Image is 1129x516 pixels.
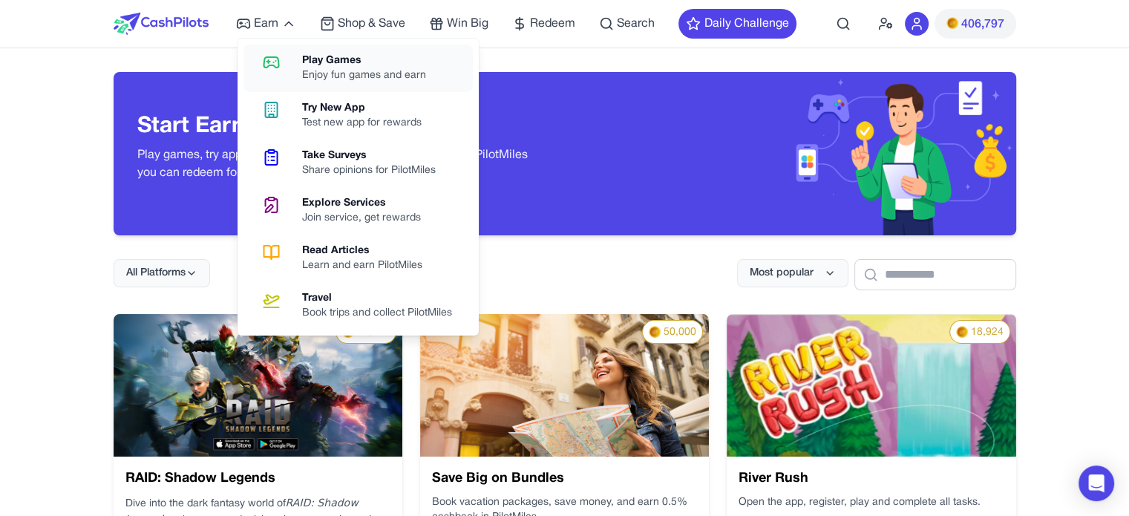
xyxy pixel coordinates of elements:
img: PMs [946,17,958,29]
span: 18,924 [971,325,1004,340]
button: PMs406,797 [935,9,1016,39]
a: Earn [236,15,296,33]
div: Share opinions for PilotMiles [302,163,448,178]
div: Enjoy fun games and earn [302,68,438,83]
img: cd3c5e61-d88c-4c75-8e93-19b3db76cddd.webp [727,314,1015,457]
span: Most popular [750,266,814,281]
h3: River Rush [739,468,1004,489]
h3: Start Earning with Every Action [137,114,541,140]
span: Shop & Save [338,15,405,33]
a: Read ArticlesLearn and earn PilotMiles [243,235,473,282]
a: Try New AppTest new app for rewards [243,92,473,140]
span: Earn [254,15,278,33]
button: All Platforms [114,259,210,287]
div: Learn and earn PilotMiles [302,258,434,273]
span: All Platforms [126,266,186,281]
div: Open Intercom Messenger [1079,466,1114,501]
button: Most popular [737,259,848,287]
a: Redeem [512,15,575,33]
h3: Save Big on Bundles [432,468,697,489]
span: 406,797 [961,16,1004,33]
div: Travel [302,291,464,306]
img: Header decoration [565,72,1016,235]
div: Play Games [302,53,438,68]
div: Explore Services [302,196,433,211]
a: Shop & Save [320,15,405,33]
img: 9cf9a345-9f12-4220-a22e-5522d5a13454.png [420,314,709,457]
div: Read Articles [302,244,434,258]
h3: RAID: Shadow Legends [125,468,390,489]
div: Join service, get rewards [302,211,433,226]
span: Search [617,15,655,33]
span: Win Big [447,15,488,33]
a: Win Big [429,15,488,33]
span: Redeem [530,15,575,33]
button: Daily Challenge [678,9,796,39]
a: Explore ServicesJoin service, get rewards [243,187,473,235]
a: TravelBook trips and collect PilotMiles [243,282,473,330]
div: Try New App [302,101,433,116]
p: Play games, try apps, complete surveys and more — all to earn PilotMiles you can redeem for real ... [137,146,541,182]
div: Take Surveys [302,148,448,163]
img: PMs [649,326,661,338]
a: Search [599,15,655,33]
img: PMs [956,326,968,338]
a: Take SurveysShare opinions for PilotMiles [243,140,473,187]
img: CashPilots Logo [114,13,209,35]
img: nRLw6yM7nDBu.webp [114,314,402,457]
div: Test new app for rewards [302,116,433,131]
a: Play GamesEnjoy fun games and earn [243,45,473,92]
div: Book trips and collect PilotMiles [302,306,464,321]
span: 50,000 [664,325,696,340]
